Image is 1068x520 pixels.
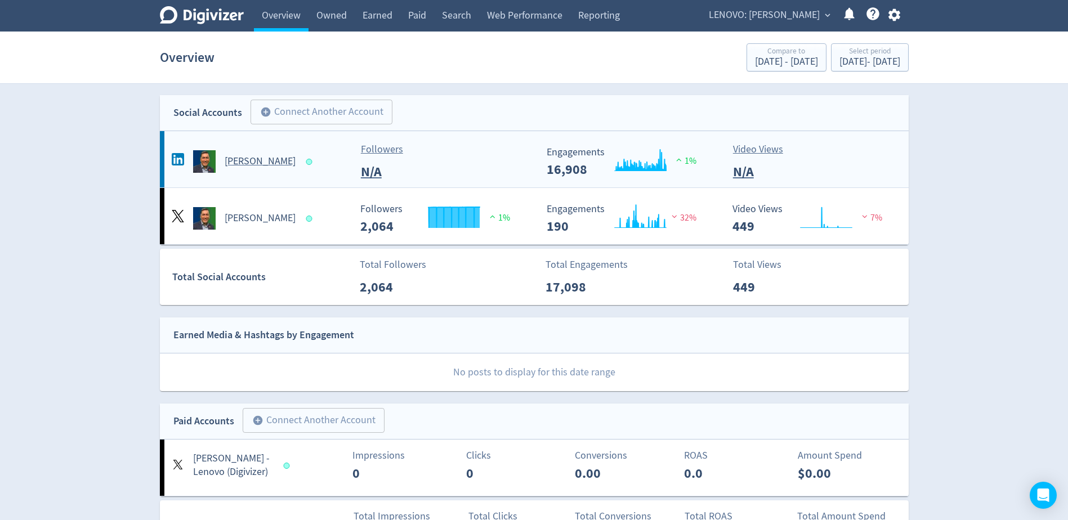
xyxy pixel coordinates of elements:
span: add_circle [260,106,271,118]
button: Compare to[DATE] - [DATE] [747,43,826,71]
span: 7% [859,212,882,223]
img: positive-performance.svg [673,155,685,164]
p: Total Views [733,257,798,272]
p: Impressions [352,448,454,463]
h1: Overview [160,39,215,75]
svg: Engagements 190 [541,204,710,234]
img: Sumir Bhatia undefined [193,207,216,230]
div: Earned Media & Hashtags by Engagement [173,327,354,343]
div: [DATE] - [DATE] [755,57,818,67]
svg: Video Views 449 [727,204,896,234]
p: Clicks [466,448,568,463]
button: Connect Another Account [251,100,392,124]
button: LENOVO: [PERSON_NAME] [705,6,833,24]
img: Sumir Bhatia undefined [193,150,216,173]
span: add_circle [252,415,263,426]
div: Paid Accounts [173,413,234,429]
div: [DATE] - [DATE] [839,57,900,67]
p: Video Views [733,142,798,157]
span: 1% [487,212,510,223]
p: Followers [361,142,426,157]
p: Conversions [575,448,677,463]
svg: Followers --- [355,204,524,234]
span: 1% [673,155,696,167]
h5: [PERSON_NAME] - Lenovo (Digivizer) [193,452,273,479]
div: Open Intercom Messenger [1030,482,1057,509]
a: Sumir Bhatia undefined[PERSON_NAME] Followers --- Followers 2,064 1% Engagements 190 Engagements ... [160,188,909,244]
a: Connect Another Account [234,410,385,433]
p: 0 [466,463,531,483]
button: Connect Another Account [243,408,385,433]
span: expand_more [823,10,833,20]
p: Amount Spend [798,448,900,463]
img: positive-performance.svg [487,212,498,221]
p: No posts to display for this date range [160,353,909,391]
p: 449 [733,277,798,297]
p: Total Engagements [546,257,628,272]
h5: [PERSON_NAME] [225,212,296,225]
div: Compare to [755,47,818,57]
span: LENOVO: [PERSON_NAME] [709,6,820,24]
img: negative-performance.svg [669,212,680,221]
span: 32% [669,212,696,223]
p: Total Followers [360,257,426,272]
a: Connect Another Account [242,101,392,124]
img: negative-performance.svg [859,212,870,221]
span: Data last synced: 9 Oct 2025, 5:02pm (AEDT) [306,159,315,165]
p: 0.00 [575,463,640,483]
p: $0.00 [798,463,863,483]
p: ROAS [684,448,786,463]
p: N/A [733,162,798,182]
p: 0.0 [684,463,749,483]
p: 17,098 [546,277,610,297]
p: N/A [361,162,426,182]
div: Select period [839,47,900,57]
p: 0 [352,463,417,483]
a: [PERSON_NAME] - Lenovo (Digivizer)Impressions0Clicks0Conversions0.00ROAS0.0Amount Spend$0.00 [160,440,909,496]
svg: Engagements 16,908 [541,147,710,177]
div: Social Accounts [173,105,242,121]
p: 2,064 [360,277,424,297]
a: Sumir Bhatia undefined[PERSON_NAME]FollowersN/A Engagements 16,908 Engagements 16,908 1%Video Vie... [160,131,909,187]
h5: [PERSON_NAME] [225,155,296,168]
span: Data last synced: 9 Oct 2025, 8:02pm (AEDT) [306,216,315,222]
button: Select period[DATE]- [DATE] [831,43,909,71]
div: Total Social Accounts [172,269,352,285]
span: Data last synced: 10 Oct 2025, 7:01am (AEDT) [283,463,293,469]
